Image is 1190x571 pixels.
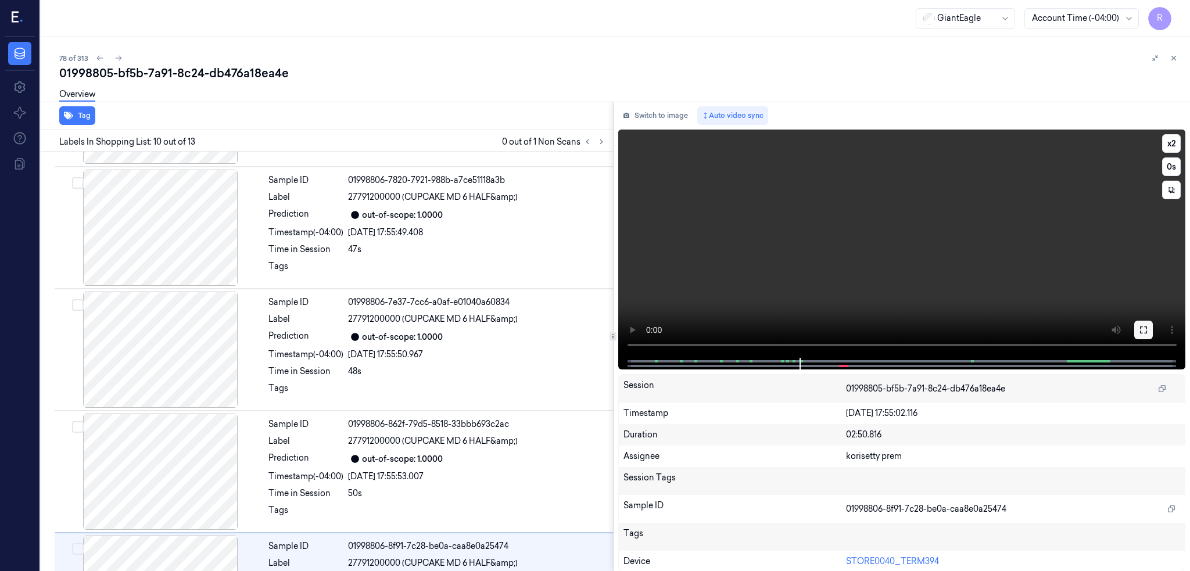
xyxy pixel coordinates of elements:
[1148,7,1171,30] button: R
[348,557,518,569] span: 27791200000 (CUPCAKE MD 6 HALF&amp;)
[268,504,343,523] div: Tags
[268,557,343,569] div: Label
[268,471,343,483] div: Timestamp (-04:00)
[268,227,343,239] div: Timestamp (-04:00)
[846,555,1180,568] div: STORE0040_TERM394
[846,383,1005,395] span: 01998805-bf5b-7a91-8c24-db476a18ea4e
[348,349,606,361] div: [DATE] 17:55:50.967
[59,53,88,63] span: 78 of 313
[348,487,606,500] div: 50s
[846,503,1006,515] span: 01998806-8f91-7c28-be0a-caa8e0a25474
[72,299,84,311] button: Select row
[348,418,606,430] div: 01998806-862f-79d5-8518-33bbb693c2ac
[268,365,343,378] div: Time in Session
[623,407,846,419] div: Timestamp
[846,407,1180,419] div: [DATE] 17:55:02.116
[348,540,606,552] div: 01998806-8f91-7c28-be0a-caa8e0a25474
[348,243,606,256] div: 47s
[623,450,846,462] div: Assignee
[348,227,606,239] div: [DATE] 17:55:49.408
[623,379,846,398] div: Session
[268,260,343,279] div: Tags
[59,65,1181,81] div: 01998805-bf5b-7a91-8c24-db476a18ea4e
[268,330,343,344] div: Prediction
[268,174,343,186] div: Sample ID
[623,472,846,490] div: Session Tags
[268,540,343,552] div: Sample ID
[1162,157,1181,176] button: 0s
[697,106,768,125] button: Auto video sync
[502,135,608,149] span: 0 out of 1 Non Scans
[623,429,846,441] div: Duration
[348,191,518,203] span: 27791200000 (CUPCAKE MD 6 HALF&amp;)
[72,421,84,433] button: Select row
[623,555,846,568] div: Device
[623,527,846,546] div: Tags
[846,450,1180,462] div: korisetty prem
[268,208,343,222] div: Prediction
[618,106,693,125] button: Switch to image
[268,382,343,401] div: Tags
[1162,134,1181,153] button: x2
[268,349,343,361] div: Timestamp (-04:00)
[268,452,343,466] div: Prediction
[362,209,443,221] div: out-of-scope: 1.0000
[362,453,443,465] div: out-of-scope: 1.0000
[348,365,606,378] div: 48s
[72,543,84,555] button: Select row
[348,471,606,483] div: [DATE] 17:55:53.007
[623,500,846,518] div: Sample ID
[268,435,343,447] div: Label
[846,429,1180,441] div: 02:50.816
[268,418,343,430] div: Sample ID
[268,191,343,203] div: Label
[362,331,443,343] div: out-of-scope: 1.0000
[59,136,195,148] span: Labels In Shopping List: 10 out of 13
[59,88,95,102] a: Overview
[268,487,343,500] div: Time in Session
[348,296,606,308] div: 01998806-7e37-7cc6-a0af-e01040a60834
[268,313,343,325] div: Label
[72,177,84,189] button: Select row
[348,313,518,325] span: 27791200000 (CUPCAKE MD 6 HALF&amp;)
[268,243,343,256] div: Time in Session
[268,296,343,308] div: Sample ID
[348,435,518,447] span: 27791200000 (CUPCAKE MD 6 HALF&amp;)
[59,106,95,125] button: Tag
[348,174,606,186] div: 01998806-7820-7921-988b-a7ce51118a3b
